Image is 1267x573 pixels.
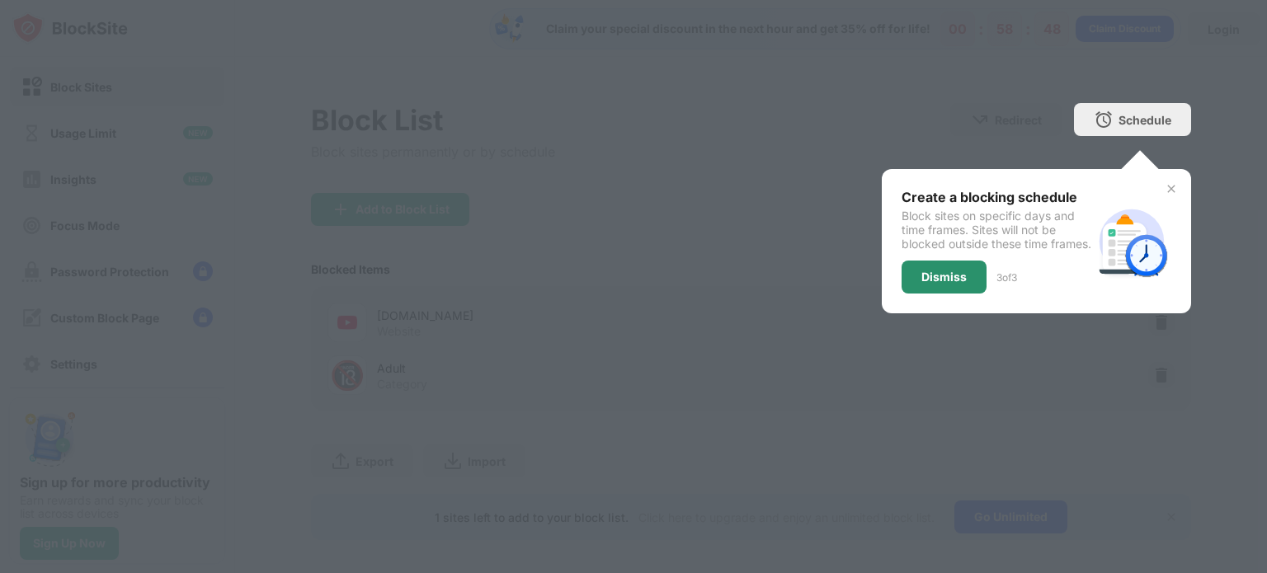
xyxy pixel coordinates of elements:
div: 3 of 3 [996,271,1017,284]
div: Dismiss [921,270,967,284]
img: x-button.svg [1165,182,1178,195]
div: Create a blocking schedule [902,189,1092,205]
div: Schedule [1119,113,1171,127]
img: schedule.svg [1092,202,1171,281]
div: Block sites on specific days and time frames. Sites will not be blocked outside these time frames. [902,209,1092,251]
